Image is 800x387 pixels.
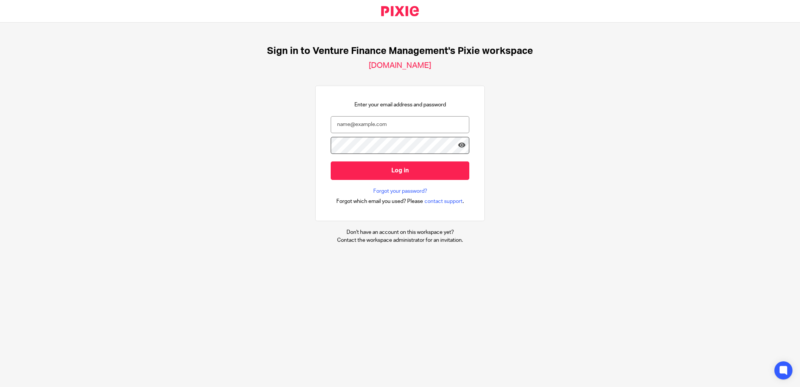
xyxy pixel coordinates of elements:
p: Contact the workspace administrator for an invitation. [337,236,463,244]
p: Don't have an account on this workspace yet? [337,229,463,236]
a: Forgot your password? [373,187,427,195]
span: Forgot which email you used? Please [336,198,423,205]
h1: Sign in to Venture Finance Management's Pixie workspace [267,45,533,57]
p: Enter your email address and password [354,101,446,109]
span: contact support [424,198,463,205]
h2: [DOMAIN_NAME] [369,61,431,71]
input: Log in [331,161,469,180]
input: name@example.com [331,116,469,133]
div: . [336,197,464,206]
